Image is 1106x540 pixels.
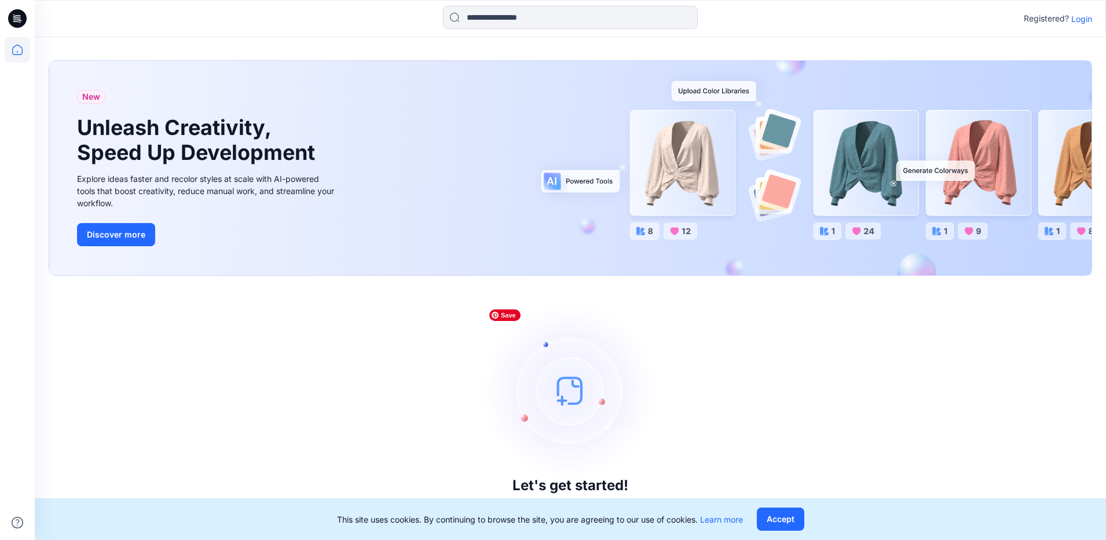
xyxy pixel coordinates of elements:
div: Explore ideas faster and recolor styles at scale with AI-powered tools that boost creativity, red... [77,173,338,209]
h3: Let's get started! [512,477,628,494]
p: Login [1071,13,1092,25]
span: Save [489,309,521,321]
span: New [82,90,100,104]
p: Registered? [1024,12,1069,25]
button: Discover more [77,223,155,246]
a: Learn more [700,515,743,524]
a: Discover more [77,223,338,246]
h1: Unleash Creativity, Speed Up Development [77,115,320,165]
p: This site uses cookies. By continuing to browse the site, you are agreeing to our use of cookies. [337,513,743,526]
img: empty-state-image.svg [484,304,657,477]
button: Accept [757,508,804,531]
